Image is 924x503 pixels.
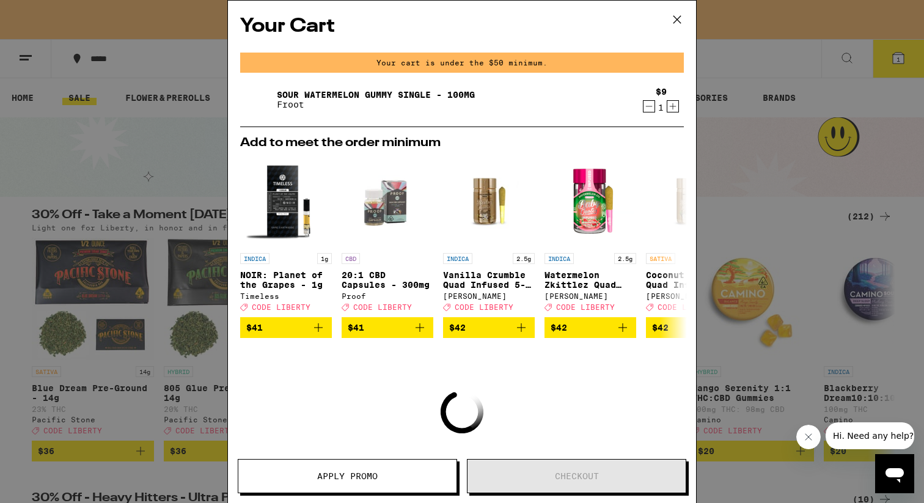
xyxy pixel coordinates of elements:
[646,317,738,338] button: Add to bag
[656,103,667,112] div: 1
[544,155,636,317] a: Open page for Watermelon Zkittlez Quad Infused 5-Pack - 2.5g from Jeeter
[544,270,636,290] p: Watermelon Zkittlez Quad Infused 5-Pack - 2.5g
[556,303,615,311] span: CODE LIBERTY
[342,155,433,247] img: Proof - 20:1 CBD Capsules - 300mg
[544,317,636,338] button: Add to bag
[317,472,378,480] span: Apply Promo
[443,317,535,338] button: Add to bag
[643,100,655,112] button: Decrement
[240,270,332,290] p: NOIR: Planet of the Grapes - 1g
[646,155,738,317] a: Open page for Coconut Lime Quad Infused 5-Pack - 2.5g from Jeeter
[551,323,567,332] span: $42
[656,87,667,97] div: $9
[443,253,472,264] p: INDICA
[513,253,535,264] p: 2.5g
[449,323,466,332] span: $42
[544,253,574,264] p: INDICA
[796,425,821,449] iframe: Close message
[826,422,914,449] iframe: Message from company
[342,292,433,300] div: Proof
[277,90,475,100] a: Sour Watermelon Gummy Single - 100mg
[240,83,274,117] img: Sour Watermelon Gummy Single - 100mg
[277,100,475,109] p: Froot
[238,459,457,493] button: Apply Promo
[252,303,310,311] span: CODE LIBERTY
[443,155,535,317] a: Open page for Vanilla Crumble Quad Infused 5-Pack - 2.5g from Jeeter
[348,323,364,332] span: $41
[240,155,332,247] img: Timeless - NOIR: Planet of the Grapes - 1g
[467,459,686,493] button: Checkout
[240,53,684,73] div: Your cart is under the $50 minimum.
[875,454,914,493] iframe: Button to launch messaging window
[646,292,738,300] div: [PERSON_NAME]
[317,253,332,264] p: 1g
[646,270,738,290] p: Coconut Lime Quad Infused 5-Pack - 2.5g
[240,155,332,317] a: Open page for NOIR: Planet of the Grapes - 1g from Timeless
[353,303,412,311] span: CODE LIBERTY
[240,13,684,40] h2: Your Cart
[443,292,535,300] div: [PERSON_NAME]
[342,253,360,264] p: CBD
[342,155,433,317] a: Open page for 20:1 CBD Capsules - 300mg from Proof
[646,155,738,247] img: Jeeter - Coconut Lime Quad Infused 5-Pack - 2.5g
[246,323,263,332] span: $41
[646,253,675,264] p: SATIVA
[240,137,684,149] h2: Add to meet the order minimum
[544,155,636,247] img: Jeeter - Watermelon Zkittlez Quad Infused 5-Pack - 2.5g
[667,100,679,112] button: Increment
[342,270,433,290] p: 20:1 CBD Capsules - 300mg
[240,292,332,300] div: Timeless
[555,472,599,480] span: Checkout
[544,292,636,300] div: [PERSON_NAME]
[443,155,535,247] img: Jeeter - Vanilla Crumble Quad Infused 5-Pack - 2.5g
[652,323,669,332] span: $42
[342,317,433,338] button: Add to bag
[658,303,716,311] span: CODE LIBERTY
[443,270,535,290] p: Vanilla Crumble Quad Infused 5-Pack - 2.5g
[614,253,636,264] p: 2.5g
[455,303,513,311] span: CODE LIBERTY
[240,317,332,338] button: Add to bag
